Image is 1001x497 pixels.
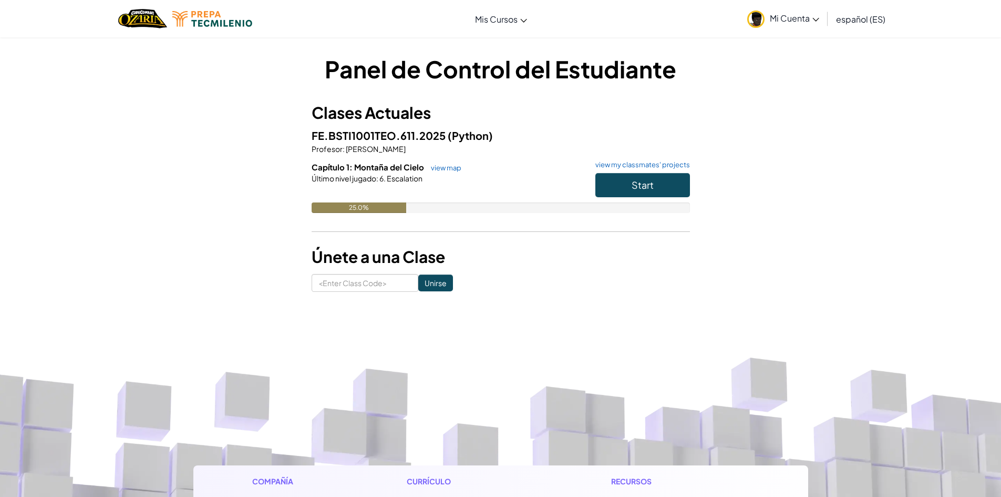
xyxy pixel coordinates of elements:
[632,179,654,191] span: Start
[345,144,406,154] span: [PERSON_NAME]
[118,8,167,29] img: Home
[475,14,518,25] span: Mis Cursos
[448,129,493,142] span: (Python)
[426,164,461,172] a: view map
[172,11,252,27] img: Tecmilenio logo
[742,2,824,35] a: Mi Cuenta
[407,476,545,487] h1: Currículo
[470,5,532,33] a: Mis Cursos
[418,275,453,291] input: Unirse
[312,101,690,125] h3: Clases Actuales
[611,476,749,487] h1: Recursos
[595,173,690,197] button: Start
[378,174,386,183] span: 6.
[312,202,406,213] div: 25.0%
[312,274,418,292] input: <Enter Class Code>
[312,144,343,154] span: Profesor
[312,53,690,85] h1: Panel de Control del Estudiante
[252,476,340,487] h1: Compañía
[118,8,167,29] a: Ozaria by CodeCombat logo
[343,144,345,154] span: :
[312,129,448,142] span: FE.BSTI1001TEO.611.2025
[386,174,422,183] span: Escalation
[836,14,885,25] span: español (ES)
[831,5,891,33] a: español (ES)
[312,245,690,269] h3: Únete a una Clase
[376,174,378,183] span: :
[590,161,690,168] a: view my classmates' projects
[747,11,765,28] img: avatar
[312,174,376,183] span: Último nivel jugado
[312,162,426,172] span: Capítulo 1: Montaña del Cielo
[770,13,819,24] span: Mi Cuenta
